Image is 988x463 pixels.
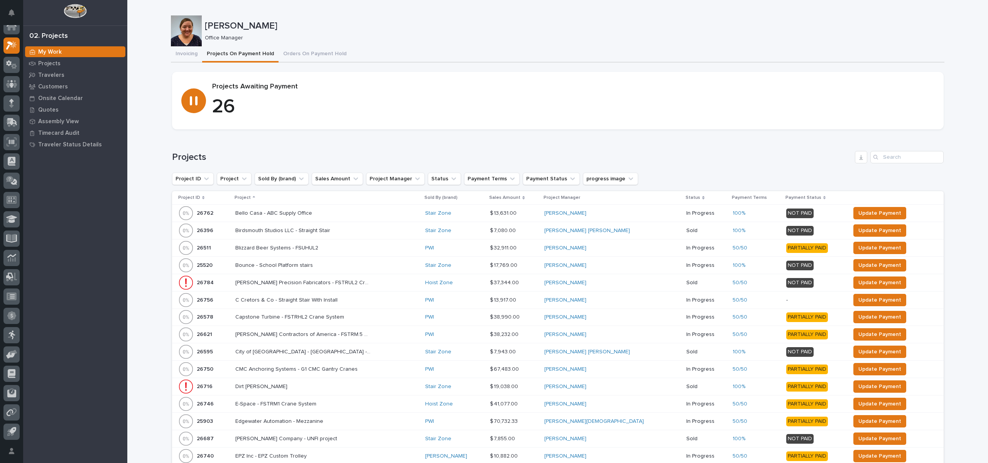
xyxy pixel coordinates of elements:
div: Search [870,151,944,163]
p: 26 [212,95,934,119]
p: $ 17,769.00 [490,261,519,269]
p: 25903 [197,417,214,425]
a: Projects [23,58,127,69]
p: $ 7,080.00 [490,226,517,234]
button: Sold By (brand) [255,173,309,185]
a: 100% [733,383,745,390]
a: Traveler Status Details [23,139,127,150]
p: Blizzard Beer Systems - FSUHUL2 [235,243,320,251]
a: [PERSON_NAME] [544,297,586,304]
a: Quotes [23,104,127,115]
span: Update Payment [858,434,901,443]
a: Stair Zone [425,383,451,390]
tr: 2659526595 City of [GEOGRAPHIC_DATA] - [GEOGRAPHIC_DATA] - Straight StairCity of [GEOGRAPHIC_DATA... [172,343,944,361]
p: 26750 [197,365,215,373]
a: 50/50 [733,280,747,286]
p: In Progress [686,314,726,321]
p: Dirt [PERSON_NAME] [235,382,289,390]
a: Stair Zone [425,227,451,234]
span: Update Payment [858,243,901,253]
tr: 2671626716 Dirt [PERSON_NAME]Dirt [PERSON_NAME] Stair Zone $ 19,038.00$ 19,038.00 [PERSON_NAME] S... [172,378,944,395]
p: $ 13,917.00 [490,295,518,304]
p: $ 7,855.00 [490,434,517,442]
tr: 2657826578 Capstone Turbine - FSTRHL2 Crane SystemCapstone Turbine - FSTRHL2 Crane System PWI $ 3... [172,309,944,326]
a: [PERSON_NAME] [544,314,586,321]
button: Update Payment [853,450,906,462]
span: Update Payment [858,261,901,270]
p: Status [686,193,700,202]
span: Update Payment [858,365,901,374]
button: Project Manager [366,173,425,185]
button: Update Payment [853,311,906,323]
p: In Progress [686,401,726,407]
span: Update Payment [858,209,901,218]
button: Update Payment [853,380,906,393]
a: PWI [425,314,434,321]
button: Update Payment [853,276,906,289]
span: Update Payment [858,330,901,339]
p: Timecard Audit [38,130,79,137]
p: Customers [38,83,68,90]
a: 100% [733,436,745,442]
a: PWI [425,418,434,425]
a: PWI [425,366,434,373]
p: 26511 [197,243,213,251]
p: EPZ Inc - EPZ Custom Trolley [235,451,308,460]
a: 100% [733,349,745,355]
button: Update Payment [853,242,906,254]
button: Orders On Payment Hold [279,46,351,63]
p: In Progress [686,262,726,269]
a: Customers [23,81,127,92]
div: NOT PAID [786,209,814,218]
p: $ 37,344.00 [490,278,520,286]
a: [PERSON_NAME] [544,262,586,269]
p: [PERSON_NAME] Company - UNFI project [235,434,339,442]
a: 50/50 [733,314,747,321]
p: C Cretors & Co - Straight Stair With Install [235,295,339,304]
a: Hoist Zone [425,280,453,286]
button: Payment Status [523,173,580,185]
button: Update Payment [853,432,906,445]
p: Sold [686,383,726,390]
div: Notifications [10,9,20,22]
p: In Progress [686,453,726,460]
p: In Progress [686,366,726,373]
p: Sold [686,227,726,234]
p: My Work [38,49,62,56]
p: Sold [686,349,726,355]
p: $ 38,232.00 [490,330,520,338]
img: Workspace Logo [64,4,86,18]
a: 50/50 [733,366,747,373]
div: PARTIALLY PAID [786,451,828,461]
p: $ 10,882.00 [490,451,519,460]
button: Projects On Payment Hold [202,46,279,63]
p: Project Manager [544,193,580,202]
p: 26396 [197,226,215,234]
a: 50/50 [733,453,747,460]
p: 26621 [197,330,214,338]
a: Hoist Zone [425,401,453,407]
p: Sold [686,436,726,442]
a: 50/50 [733,245,747,251]
p: In Progress [686,418,726,425]
tr: 2674626746 E-Space - FSTRM1 Crane SystemE-Space - FSTRM1 Crane System Hoist Zone $ 41,077.00$ 41,... [172,395,944,413]
a: PWI [425,297,434,304]
a: My Work [23,46,127,58]
a: 50/50 [733,331,747,338]
span: Update Payment [858,399,901,409]
a: Stair Zone [425,349,451,355]
p: 26687 [197,434,215,442]
p: 26595 [197,347,214,355]
a: PWI [425,245,434,251]
p: Project [235,193,251,202]
div: 02. Projects [29,32,68,41]
span: Update Payment [858,451,901,461]
button: Update Payment [853,294,906,306]
p: City of [GEOGRAPHIC_DATA] - [GEOGRAPHIC_DATA] - Straight Stair [235,347,372,355]
button: Update Payment [853,346,906,358]
div: NOT PAID [786,278,814,288]
tr: 2662126621 [PERSON_NAME] Contractors of America - FSTRM.5 Crane System[PERSON_NAME] Contractors o... [172,326,944,343]
span: Update Payment [858,278,901,287]
button: Update Payment [853,398,906,410]
button: Update Payment [853,259,906,271]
